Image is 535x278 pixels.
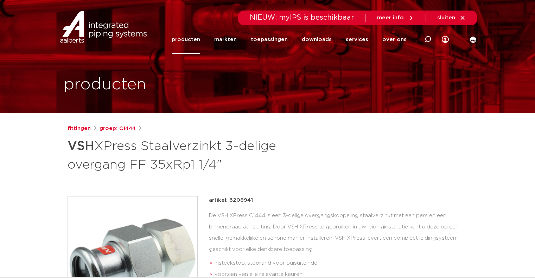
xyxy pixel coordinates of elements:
[442,25,449,54] div: my IPS
[377,15,404,20] span: meer info
[251,25,288,54] a: toepassingen
[172,25,407,54] nav: Menu
[382,25,407,54] a: over ons
[250,14,354,21] span: NIEUW: myIPS is beschikbaar
[377,15,414,21] a: meer info
[302,25,332,54] a: downloads
[437,15,466,21] a: sluiten
[68,136,332,174] h1: XPress Staalverzinkt 3-delige overgang FF 35xRp1 1/4"
[209,196,253,205] p: artikel: 6208941
[172,25,200,54] a: producten
[437,15,455,20] span: sluiten
[215,258,468,269] li: insteekstop: stoprand voor buisuiteinde
[346,25,368,54] a: services
[68,124,91,133] a: fittingen
[64,73,146,96] h1: producten
[214,25,237,54] a: markten
[68,140,94,153] strong: VSH
[100,124,136,133] a: groep: C1444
